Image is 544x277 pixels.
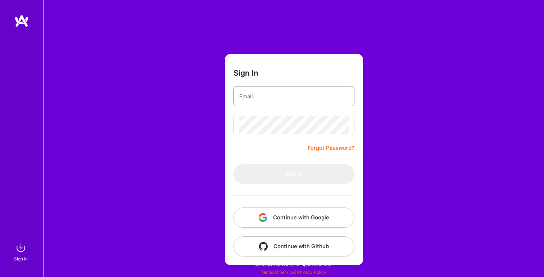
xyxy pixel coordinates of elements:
[261,269,295,275] a: Terms of Service
[14,14,29,27] img: logo
[297,269,326,275] a: Privacy Policy
[234,164,354,184] button: Sign In
[234,68,258,77] h3: Sign In
[308,144,354,152] a: Forgot Password?
[14,241,28,255] img: sign in
[259,213,267,222] img: icon
[14,255,28,263] div: Sign In
[259,242,268,251] img: icon
[43,255,544,273] div: © 2025 ATeams Inc., All rights reserved.
[234,207,354,228] button: Continue with Google
[239,87,349,106] input: Email...
[234,236,354,256] button: Continue with Github
[15,241,28,263] a: sign inSign In
[261,269,326,275] span: |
